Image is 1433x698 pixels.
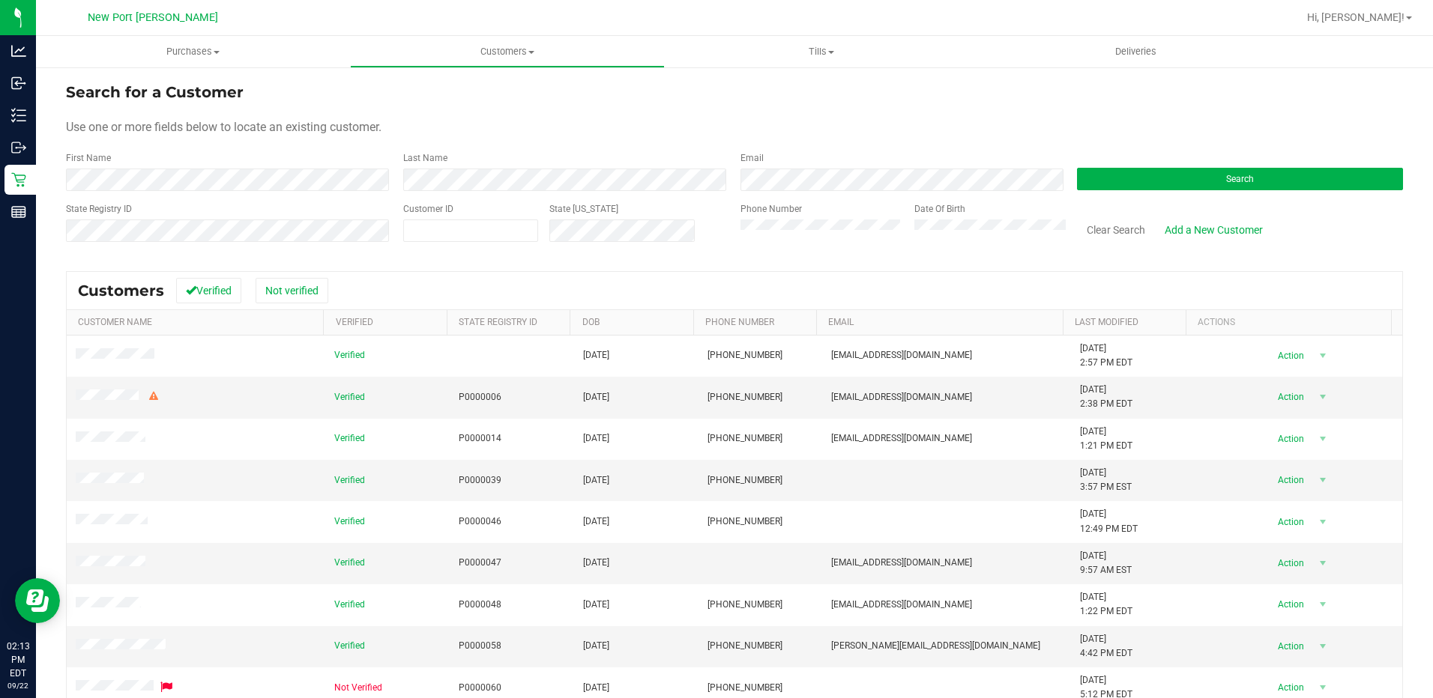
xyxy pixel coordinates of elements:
[1314,428,1333,449] span: select
[1080,549,1132,577] span: [DATE] 9:57 AM EST
[66,83,244,101] span: Search for a Customer
[1314,677,1333,698] span: select
[1080,466,1132,494] span: [DATE] 3:57 PM EST
[1265,636,1314,657] span: Action
[666,45,978,58] span: Tills
[1080,507,1138,535] span: [DATE] 12:49 PM EDT
[979,36,1293,67] a: Deliveries
[36,36,350,67] a: Purchases
[1080,342,1132,370] span: [DATE] 2:57 PM EDT
[147,389,160,404] div: Warning - Level 2
[665,36,979,67] a: Tills
[583,681,609,695] span: [DATE]
[583,556,609,570] span: [DATE]
[831,390,972,404] span: [EMAIL_ADDRESS][DOMAIN_NAME]
[256,278,328,303] button: Not verified
[831,431,972,446] span: [EMAIL_ADDRESS][DOMAIN_NAME]
[351,45,663,58] span: Customers
[1075,317,1138,327] a: Last Modified
[583,639,609,653] span: [DATE]
[705,317,774,327] a: Phone Number
[1314,470,1333,491] span: select
[1265,470,1314,491] span: Action
[1307,11,1405,23] span: Hi, [PERSON_NAME]!
[1314,386,1333,407] span: select
[403,202,453,216] label: Customer ID
[740,151,764,165] label: Email
[459,515,501,529] span: P0000046
[11,140,26,155] inline-svg: Outbound
[740,202,802,216] label: Phone Number
[582,317,600,327] a: DOB
[459,317,537,327] a: State Registry Id
[583,515,609,529] span: [DATE]
[334,473,365,488] span: Verified
[66,202,132,216] label: State Registry ID
[36,45,350,58] span: Purchases
[459,681,501,695] span: P0000060
[1080,383,1132,411] span: [DATE] 2:38 PM EDT
[1314,512,1333,532] span: select
[78,282,164,300] span: Customers
[459,598,501,612] span: P0000048
[831,639,1040,653] span: [PERSON_NAME][EMAIL_ADDRESS][DOMAIN_NAME]
[350,36,664,67] a: Customers
[11,172,26,187] inline-svg: Retail
[583,390,609,404] span: [DATE]
[1265,386,1314,407] span: Action
[1077,217,1155,243] button: Clear Search
[1080,425,1132,453] span: [DATE] 1:21 PM EDT
[334,431,365,446] span: Verified
[583,348,609,362] span: [DATE]
[1265,677,1314,698] span: Action
[583,473,609,488] span: [DATE]
[334,681,382,695] span: Not Verified
[334,598,365,612] span: Verified
[1095,45,1177,58] span: Deliveries
[583,598,609,612] span: [DATE]
[708,598,782,612] span: [PHONE_NUMBER]
[66,120,381,134] span: Use one or more fields below to locate an existing customer.
[1077,168,1403,190] button: Search
[708,639,782,653] span: [PHONE_NUMBER]
[78,317,152,327] a: Customer Name
[831,556,972,570] span: [EMAIL_ADDRESS][DOMAIN_NAME]
[708,681,782,695] span: [PHONE_NUMBER]
[1314,345,1333,366] span: select
[831,598,972,612] span: [EMAIL_ADDRESS][DOMAIN_NAME]
[334,639,365,653] span: Verified
[583,431,609,446] span: [DATE]
[334,348,365,362] span: Verified
[459,639,501,653] span: P0000058
[1080,632,1132,661] span: [DATE] 4:42 PM EDT
[459,473,501,488] span: P0000039
[66,151,111,165] label: First Name
[549,202,618,216] label: State [US_STATE]
[334,390,365,404] span: Verified
[1265,553,1314,574] span: Action
[831,348,972,362] span: [EMAIL_ADDRESS][DOMAIN_NAME]
[1265,594,1314,615] span: Action
[1265,512,1314,532] span: Action
[1265,428,1314,449] span: Action
[11,43,26,58] inline-svg: Analytics
[459,431,501,446] span: P0000014
[708,390,782,404] span: [PHONE_NUMBER]
[828,317,854,327] a: Email
[11,108,26,123] inline-svg: Inventory
[459,556,501,570] span: P0000047
[336,317,373,327] a: Verified
[1314,636,1333,657] span: select
[459,390,501,404] span: P0000006
[708,431,782,446] span: [PHONE_NUMBER]
[403,151,447,165] label: Last Name
[1155,217,1273,243] a: Add a New Customer
[708,473,782,488] span: [PHONE_NUMBER]
[7,680,29,691] p: 09/22
[11,204,26,219] inline-svg: Reports
[1314,594,1333,615] span: select
[708,515,782,529] span: [PHONE_NUMBER]
[1080,590,1132,619] span: [DATE] 1:22 PM EDT
[334,556,365,570] span: Verified
[1314,553,1333,574] span: select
